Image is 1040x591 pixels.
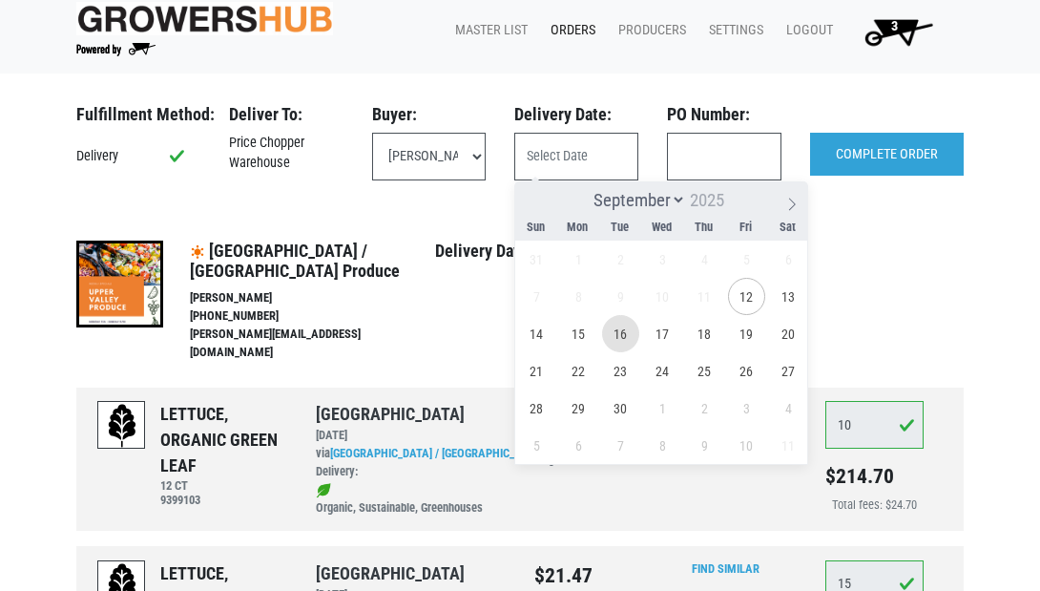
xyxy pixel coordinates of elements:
span: September 4, 2025 [686,241,723,278]
span: September 21, 2025 [518,352,555,390]
span: Sat [766,222,808,234]
span: Tue [598,222,640,234]
img: placeholder-variety-43d6402dacf2d531de610a020419775a.svg [98,402,146,450]
div: Organic, Sustainable, Greenhouses [316,481,506,517]
span: Wed [640,222,682,234]
div: [DATE] [316,427,506,445]
div: Price Chopper Warehouse [215,133,358,174]
span: September 3, 2025 [644,241,681,278]
span: October 11, 2025 [770,427,807,464]
a: [GEOGRAPHIC_DATA] / [GEOGRAPHIC_DATA] Produce [330,446,586,460]
span: September 24, 2025 [644,352,681,390]
span: October 9, 2025 [686,427,723,464]
img: original-fc7597fdc6adbb9d0e2ae620e786d1a2.jpg [76,2,333,35]
a: 3 [841,12,948,51]
span: October 10, 2025 [728,427,765,464]
span: October 2, 2025 [686,390,723,427]
span: September 12, 2025 [728,278,765,315]
h3: Buyer: [372,104,487,125]
div: Delivery: [316,463,506,481]
h6: 9399103 [160,493,287,507]
span: [GEOGRAPHIC_DATA] / [GEOGRAPHIC_DATA] Produce [190,241,400,282]
span: September 19, 2025 [728,315,765,352]
span: September 16, 2025 [602,315,639,352]
input: Qty [825,401,924,449]
span: October 8, 2025 [644,427,681,464]
img: icon-17c1cd160ff821739f900b4391806256.png [190,244,205,260]
span: October 3, 2025 [728,390,765,427]
img: thumbnail-193ae0f64ec2a00c421216573b1a8b30.png [76,241,163,327]
span: September 23, 2025 [602,352,639,390]
span: September 18, 2025 [686,315,723,352]
span: August 31, 2025 [518,241,555,278]
span: Sun [514,222,556,234]
span: September 17, 2025 [644,315,681,352]
li: [PERSON_NAME] [190,289,435,307]
span: September 9, 2025 [602,278,639,315]
span: September 29, 2025 [560,390,597,427]
span: 3 [891,18,898,34]
li: [PHONE_NUMBER] [190,307,435,326]
span: Thu [682,222,724,234]
a: [GEOGRAPHIC_DATA] [316,404,465,424]
a: Settings [694,12,771,49]
span: September 11, 2025 [686,278,723,315]
h3: Delivery Date: [514,104,638,125]
span: September 2, 2025 [602,241,639,278]
a: Master List [440,12,535,49]
a: Producers [603,12,694,49]
h6: 12 CT [160,478,287,493]
a: [GEOGRAPHIC_DATA] [316,563,465,583]
span: September 22, 2025 [560,352,597,390]
div: LETTUCE, ORGANIC GREEN LEAF [160,401,287,478]
span: September 25, 2025 [686,352,723,390]
span: September 26, 2025 [728,352,765,390]
span: October 1, 2025 [644,390,681,427]
h3: PO Number: [667,104,781,125]
a: Orders [535,12,603,49]
span: September 15, 2025 [560,315,597,352]
select: Month [585,188,686,212]
span: September 8, 2025 [560,278,597,315]
span: September 14, 2025 [518,315,555,352]
span: September 5, 2025 [728,241,765,278]
a: Find Similar [692,561,759,576]
span: September 6, 2025 [770,241,807,278]
h3: Deliver To: [229,104,343,125]
span: September 30, 2025 [602,390,639,427]
h4: Delivery Days [435,241,624,262]
h5: $214.70 [825,464,924,489]
div: Total fees: $24.70 [825,496,924,515]
span: October 4, 2025 [770,390,807,427]
span: September 28, 2025 [518,390,555,427]
img: Cart [856,12,941,51]
span: October 6, 2025 [560,427,597,464]
div: via [316,445,506,481]
div: $21.47 [534,560,578,591]
span: September 1, 2025 [560,241,597,278]
span: September 20, 2025 [770,315,807,352]
input: COMPLETE ORDER [810,133,964,177]
span: October 7, 2025 [602,427,639,464]
a: Logout [771,12,841,49]
span: October 5, 2025 [518,427,555,464]
input: Select Date [514,133,638,180]
span: Fri [724,222,766,234]
span: September 7, 2025 [518,278,555,315]
img: leaf-e5c59151409436ccce96b2ca1b28e03c.png [316,483,331,498]
span: September 27, 2025 [770,352,807,390]
span: Mon [556,222,598,234]
span: September 10, 2025 [644,278,681,315]
img: Powered by Big Wheelbarrow [76,43,156,56]
span: September 13, 2025 [770,278,807,315]
h3: Fulfillment Method: [76,104,200,125]
li: [PERSON_NAME][EMAIL_ADDRESS][DOMAIN_NAME] [190,326,435,362]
